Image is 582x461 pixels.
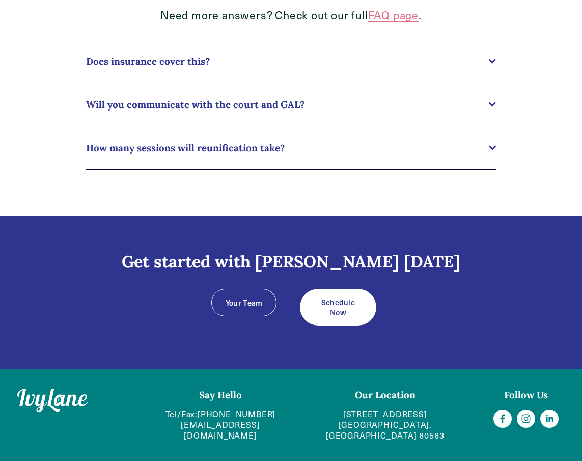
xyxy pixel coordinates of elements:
span: Will you communicate with the court and GAL? [86,98,489,111]
span: How many sessions will reunification take? [86,142,489,154]
a: FAQ page [368,8,419,22]
p: Tel/Fax: [158,409,282,441]
h3: Get started with [PERSON_NAME] [DATE] [17,251,564,272]
a: [PHONE_NUMBER] [198,409,275,420]
a: [STREET_ADDRESS][GEOGRAPHIC_DATA], [GEOGRAPHIC_DATA] 60563 [300,409,470,441]
span: Does insurance cover this? [86,55,489,67]
button: Does insurance cover this? [86,40,496,83]
a: Facebook [493,410,512,428]
p: Need more answers? Check out our full . [86,8,496,22]
h4: Say Hello [158,389,282,401]
a: [EMAIL_ADDRESS][DOMAIN_NAME] [158,420,282,441]
h4: Follow Us [488,389,565,401]
a: Schedule Now [300,289,377,326]
a: Instagram [517,410,535,428]
a: Your Team [211,289,276,316]
h4: Our Location [300,389,470,401]
a: LinkedIn [540,410,559,428]
button: How many sessions will reunification take? [86,126,496,169]
button: Will you communicate with the court and GAL? [86,83,496,126]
